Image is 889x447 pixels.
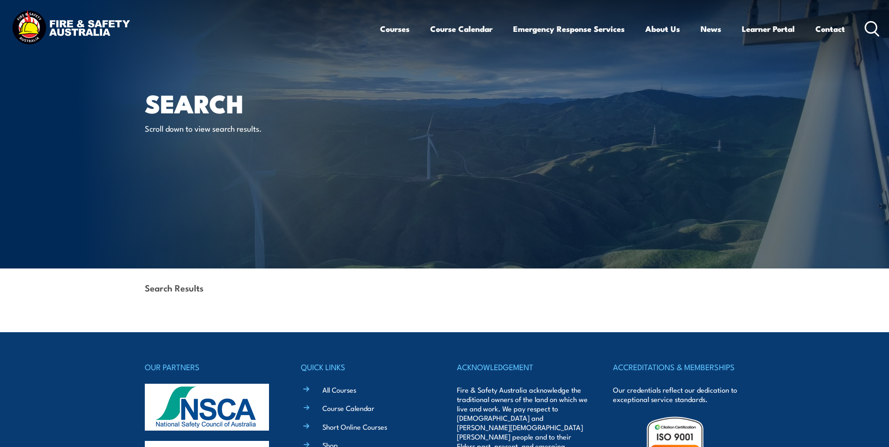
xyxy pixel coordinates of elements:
a: All Courses [322,385,356,395]
h1: Search [145,92,376,114]
a: About Us [645,16,680,41]
a: Emergency Response Services [513,16,625,41]
img: nsca-logo-footer [145,384,269,431]
a: Contact [815,16,845,41]
a: Courses [380,16,410,41]
h4: QUICK LINKS [301,360,432,373]
strong: Search Results [145,281,203,294]
p: Our credentials reflect our dedication to exceptional service standards. [613,385,744,404]
a: Course Calendar [430,16,493,41]
h4: ACKNOWLEDGEMENT [457,360,588,373]
h4: ACCREDITATIONS & MEMBERSHIPS [613,360,744,373]
a: Short Online Courses [322,422,387,432]
h4: OUR PARTNERS [145,360,276,373]
a: Course Calendar [322,403,374,413]
a: News [701,16,721,41]
a: Learner Portal [742,16,795,41]
p: Scroll down to view search results. [145,123,316,134]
